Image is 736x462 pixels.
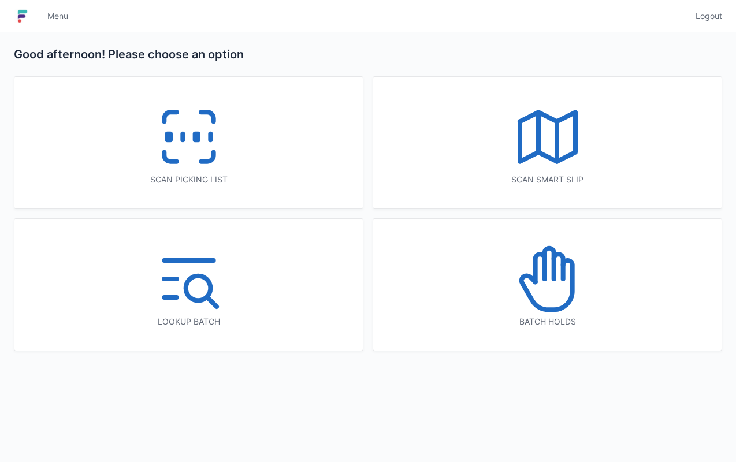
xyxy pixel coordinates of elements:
[14,7,31,25] img: logo-small.jpg
[40,6,75,27] a: Menu
[396,174,698,185] div: Scan smart slip
[373,218,722,351] a: Batch holds
[689,6,722,27] a: Logout
[14,46,722,62] h2: Good afternoon! Please choose an option
[396,316,698,327] div: Batch holds
[696,10,722,22] span: Logout
[38,316,340,327] div: Lookup batch
[14,76,363,209] a: Scan picking list
[47,10,68,22] span: Menu
[14,218,363,351] a: Lookup batch
[38,174,340,185] div: Scan picking list
[373,76,722,209] a: Scan smart slip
